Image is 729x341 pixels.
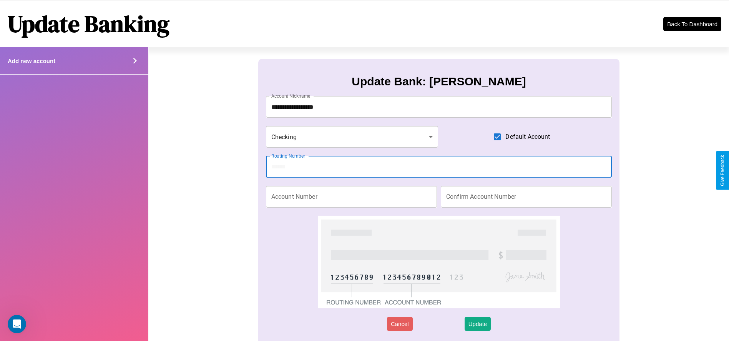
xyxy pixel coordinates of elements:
[465,317,491,331] button: Update
[266,126,438,148] div: Checking
[271,153,305,159] label: Routing Number
[663,17,721,31] button: Back To Dashboard
[8,315,26,333] iframe: Intercom live chat
[271,93,311,99] label: Account Nickname
[387,317,413,331] button: Cancel
[720,155,725,186] div: Give Feedback
[352,75,526,88] h3: Update Bank: [PERSON_NAME]
[8,8,169,40] h1: Update Banking
[505,132,550,141] span: Default Account
[318,216,560,308] img: check
[8,58,55,64] h4: Add new account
